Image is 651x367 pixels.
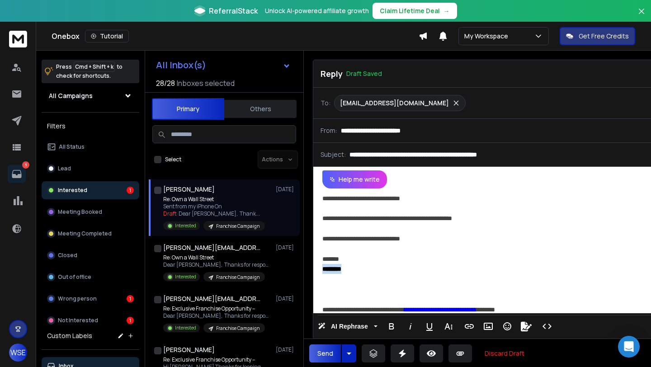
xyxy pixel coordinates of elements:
[127,317,134,324] div: 1
[316,317,379,335] button: AI Rephrase
[209,5,258,16] span: ReferralStack
[383,317,400,335] button: Bold (⌘B)
[58,273,91,281] p: Out of office
[49,91,93,100] h1: All Campaigns
[499,317,516,335] button: Emoticons
[59,143,85,151] p: All Status
[560,27,635,45] button: Get Free Credits
[216,223,259,230] p: Franchise Campaign
[42,181,139,199] button: Interested1
[216,325,259,332] p: Franchise Campaign
[538,317,556,335] button: Code View
[175,222,196,229] p: Interested
[42,203,139,221] button: Meeting Booked
[58,295,97,302] p: Wrong person
[58,252,77,259] p: Closed
[321,99,330,108] p: To:
[163,305,272,312] p: Re: Exclusive Franchise Opportunity –
[56,62,123,80] p: Press to check for shortcuts.
[152,98,224,120] button: Primary
[175,325,196,331] p: Interested
[22,161,29,169] p: 3
[42,246,139,264] button: Closed
[276,186,296,193] p: [DATE]
[443,6,450,15] span: →
[618,336,640,358] div: Open Intercom Messenger
[42,225,139,243] button: Meeting Completed
[518,317,535,335] button: Signature
[58,317,98,324] p: Not Interested
[163,345,215,354] h1: [PERSON_NAME]
[163,210,178,217] span: Draft:
[9,343,27,362] button: WSE
[42,138,139,156] button: All Status
[127,295,134,302] div: 1
[579,32,629,41] p: Get Free Credits
[52,30,419,42] div: Onebox
[163,196,265,203] p: Re: Own a Wall Street
[321,150,346,159] p: Subject:
[58,230,112,237] p: Meeting Completed
[461,317,478,335] button: Insert Link (⌘K)
[163,185,215,194] h1: [PERSON_NAME]
[276,295,296,302] p: [DATE]
[216,274,259,281] p: Franchise Campaign
[346,69,382,78] p: Draft Saved
[156,61,206,70] h1: All Inbox(s)
[165,156,181,163] label: Select
[480,317,497,335] button: Insert Image (⌘P)
[163,312,272,320] p: Dear [PERSON_NAME], Thanks for responding to
[42,120,139,132] h3: Filters
[42,160,139,178] button: Lead
[8,165,26,183] a: 3
[47,331,92,340] h3: Custom Labels
[464,32,512,41] p: My Workspace
[224,99,297,119] button: Others
[276,346,296,353] p: [DATE]
[163,261,272,268] p: Dear [PERSON_NAME], Thanks for responding to
[322,170,387,188] button: Help me write
[175,273,196,280] p: Interested
[74,61,115,72] span: Cmd + Shift + k
[636,5,647,27] button: Close banner
[156,78,175,89] span: 28 / 28
[373,3,457,19] button: Claim Lifetime Deal→
[163,294,263,303] h1: [PERSON_NAME][EMAIL_ADDRESS][DOMAIN_NAME]
[149,56,298,74] button: All Inbox(s)
[163,243,263,252] h1: [PERSON_NAME][EMAIL_ADDRESS][DOMAIN_NAME]
[477,344,532,362] button: Discard Draft
[276,244,296,251] p: [DATE]
[58,187,87,194] p: Interested
[58,208,102,216] p: Meeting Booked
[177,78,235,89] h3: Inboxes selected
[440,317,457,335] button: More Text
[42,87,139,105] button: All Campaigns
[58,165,71,172] p: Lead
[127,187,134,194] div: 1
[402,317,419,335] button: Italic (⌘I)
[309,344,341,362] button: Send
[163,254,272,261] p: Re: Own a Wall Street
[42,268,139,286] button: Out of office
[42,290,139,308] button: Wrong person1
[85,30,129,42] button: Tutorial
[265,6,369,15] p: Unlock AI-powered affiliate growth
[321,126,337,135] p: From:
[163,203,265,210] p: Sent from my iPhone On
[163,356,265,363] p: Re: Exclusive Franchise Opportunity –
[179,210,260,217] span: Dear [PERSON_NAME], Thank ...
[421,317,438,335] button: Underline (⌘U)
[329,323,370,330] span: AI Rephrase
[42,311,139,329] button: Not Interested1
[340,99,449,108] p: [EMAIL_ADDRESS][DOMAIN_NAME]
[321,67,343,80] p: Reply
